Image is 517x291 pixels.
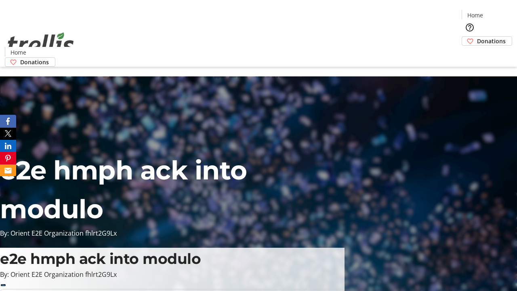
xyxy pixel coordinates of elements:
span: Home [467,11,483,19]
img: Orient E2E Organization fhlrt2G9Lx's Logo [5,23,77,64]
button: Cart [462,46,478,62]
button: Help [462,19,478,36]
span: Home [11,48,26,57]
span: Donations [477,37,506,45]
a: Home [5,48,31,57]
a: Donations [462,36,512,46]
a: Donations [5,57,55,67]
a: Home [462,11,488,19]
span: Donations [20,58,49,66]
